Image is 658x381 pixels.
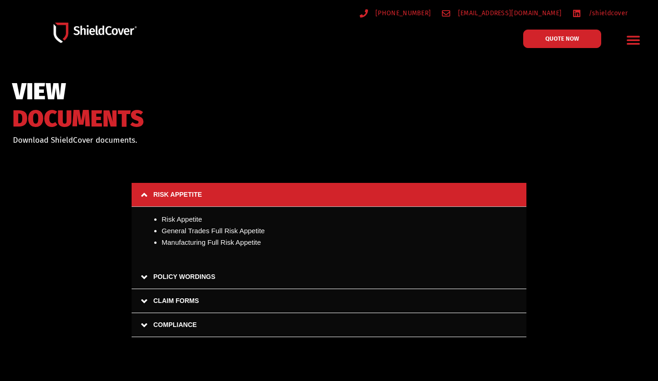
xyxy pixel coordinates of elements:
span: [PHONE_NUMBER] [373,7,431,19]
a: COMPLIANCE [132,313,526,337]
div: Menu Toggle [623,29,645,51]
a: [PHONE_NUMBER] [360,7,431,19]
span: VIEW [12,82,144,101]
p: Download ShieldCover documents. [13,134,318,146]
a: RISK APPETITE [132,183,526,207]
a: /shieldcover [573,7,628,19]
img: Shield-Cover-Underwriting-Australia-logo-full [54,23,137,43]
a: POLICY WORDINGS [132,265,526,289]
a: [EMAIL_ADDRESS][DOMAIN_NAME] [442,7,561,19]
a: Manufacturing Full Risk Appetite [162,238,261,246]
a: Risk Appetite [162,215,202,223]
span: /shieldcover [586,7,628,19]
span: QUOTE NOW [545,36,579,42]
a: General Trades Full Risk Appetite [162,227,265,235]
a: CLAIM FORMS [132,289,526,313]
a: QUOTE NOW [523,30,601,48]
span: [EMAIL_ADDRESS][DOMAIN_NAME] [456,7,561,19]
